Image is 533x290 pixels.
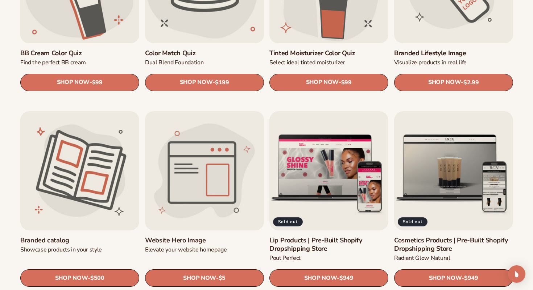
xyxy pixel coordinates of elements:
a: Color Match Quiz [145,49,264,57]
span: SHOP NOW [306,79,339,86]
a: Branded Lifestyle Image [394,49,513,57]
a: BB Cream Color Quiz [20,49,139,57]
span: SHOP NOW [183,275,216,282]
a: SHOP NOW- $949 [269,269,388,287]
a: SHOP NOW- $949 [394,269,513,287]
a: SHOP NOW- $99 [269,73,388,91]
span: $500 [90,275,104,282]
a: SHOP NOW- $5 [145,269,264,287]
span: $949 [339,275,354,282]
span: SHOP NOW [304,275,337,282]
a: Tinted Moisturizer Color Quiz [269,49,388,57]
a: SHOP NOW- $2.99 [394,73,513,91]
span: $949 [464,275,478,282]
div: Open Intercom Messenger [508,265,525,283]
span: SHOP NOW [429,275,461,282]
span: SHOP NOW [179,79,212,86]
span: SHOP NOW [55,275,88,282]
span: $99 [341,79,352,86]
span: $5 [218,275,225,282]
a: Website Hero Image [145,236,264,245]
a: Lip Products | Pre-Built Shopify Dropshipping Store [269,236,388,253]
span: $2.99 [463,79,479,86]
a: SHOP NOW- $99 [20,73,139,91]
a: SHOP NOW- $199 [145,73,264,91]
a: Cosmetics Products | Pre-Built Shopify Dropshipping Store [394,236,513,253]
a: SHOP NOW- $500 [20,269,139,287]
span: $199 [215,79,229,86]
span: SHOP NOW [428,79,460,86]
span: SHOP NOW [57,79,90,86]
span: $99 [92,79,103,86]
a: Branded catalog [20,236,139,245]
